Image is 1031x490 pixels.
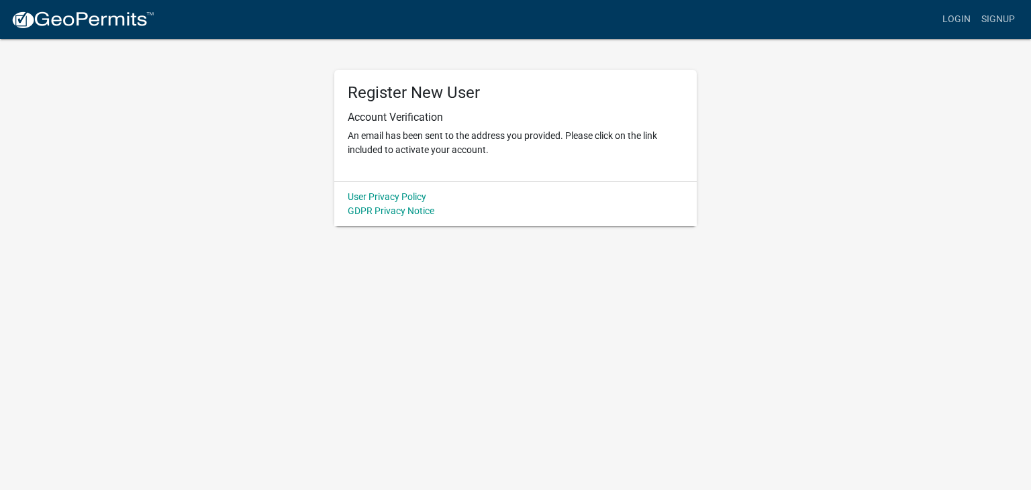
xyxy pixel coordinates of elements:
a: Signup [976,7,1020,32]
a: Login [937,7,976,32]
p: An email has been sent to the address you provided. Please click on the link included to activate... [348,129,683,157]
a: User Privacy Policy [348,191,426,202]
h5: Register New User [348,83,683,103]
a: GDPR Privacy Notice [348,205,434,216]
h6: Account Verification [348,111,683,124]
